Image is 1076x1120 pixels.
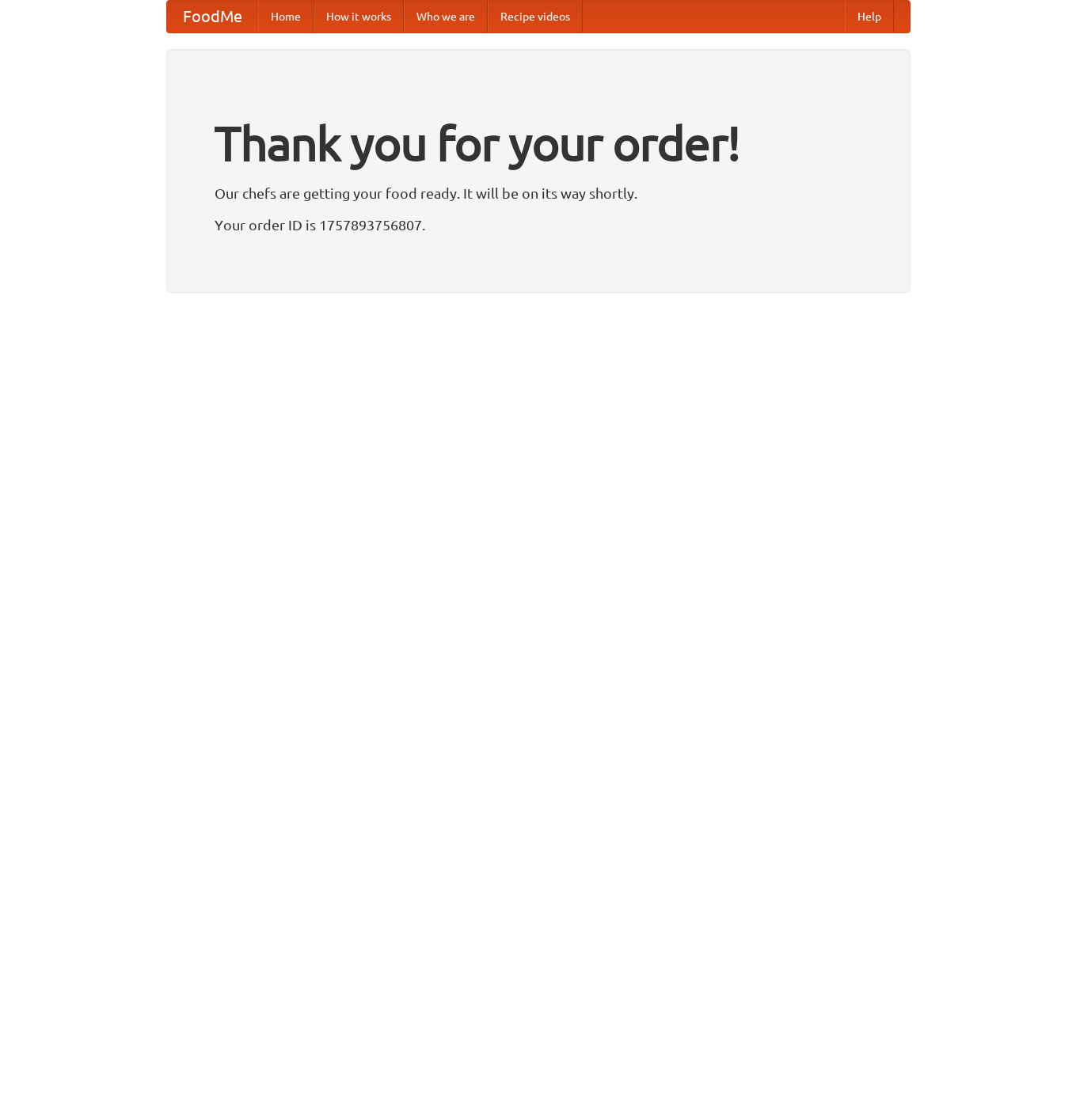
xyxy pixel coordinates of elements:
a: FoodMe [167,1,258,32]
a: How it works [314,1,404,32]
a: Who we are [404,1,488,32]
p: Your order ID is 1757893756807. [215,213,862,237]
a: Home [258,1,314,32]
h1: Thank you for your order! [215,105,862,181]
p: Our chefs are getting your food ready. It will be on its way shortly. [215,181,862,205]
a: Recipe videos [488,1,583,32]
a: Help [845,1,894,32]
